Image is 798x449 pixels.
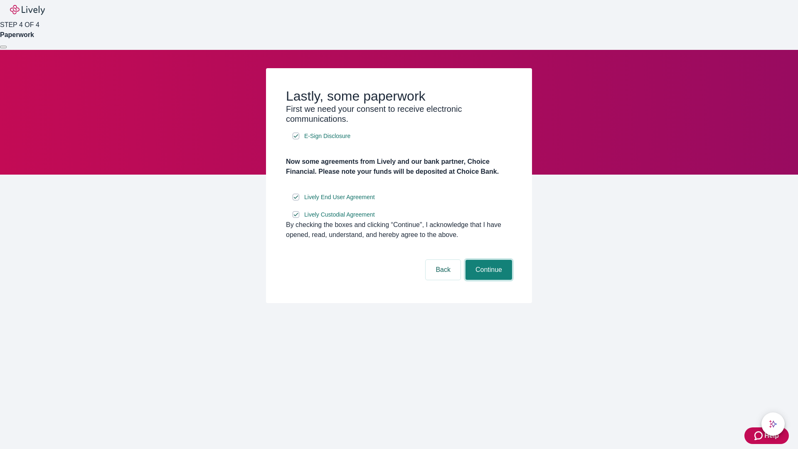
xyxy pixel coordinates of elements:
[286,88,512,104] h2: Lastly, some paperwork
[304,210,375,219] span: Lively Custodial Agreement
[10,5,45,15] img: Lively
[465,260,512,280] button: Continue
[286,157,512,177] h4: Now some agreements from Lively and our bank partner, Choice Financial. Please note your funds wi...
[303,210,377,220] a: e-sign disclosure document
[303,131,352,141] a: e-sign disclosure document
[754,431,764,441] svg: Zendesk support icon
[744,427,789,444] button: Zendesk support iconHelp
[764,431,779,441] span: Help
[761,412,785,436] button: chat
[303,192,377,202] a: e-sign disclosure document
[426,260,461,280] button: Back
[286,220,512,240] div: By checking the boxes and clicking “Continue", I acknowledge that I have opened, read, understand...
[286,104,512,124] h3: First we need your consent to receive electronic communications.
[304,132,350,141] span: E-Sign Disclosure
[769,420,777,428] svg: Lively AI Assistant
[304,193,375,202] span: Lively End User Agreement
